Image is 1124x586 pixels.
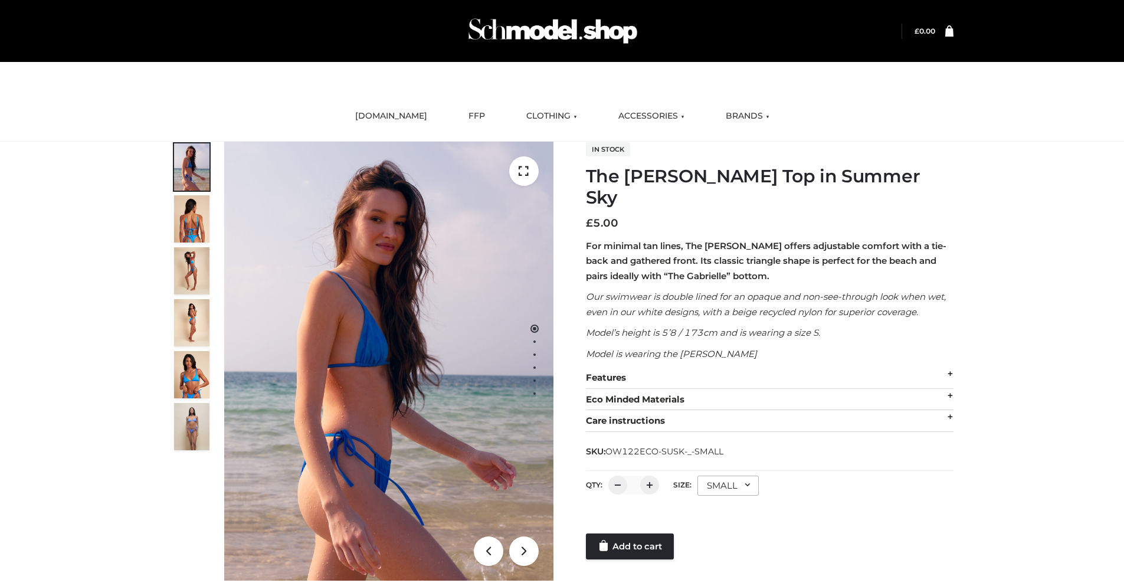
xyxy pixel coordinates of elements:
[174,247,209,294] img: 4.Alex-top_CN-1-1-2.jpg
[673,480,692,489] label: Size:
[586,327,820,338] em: Model’s height is 5’8 / 173cm and is wearing a size S.
[717,103,778,129] a: BRANDS
[346,103,436,129] a: [DOMAIN_NAME]
[586,533,674,559] a: Add to cart
[174,403,209,450] img: SSVC.jpg
[586,410,953,432] div: Care instructions
[586,444,725,459] span: SKU:
[174,195,209,243] img: 5.Alex-top_CN-1-1_1-1.jpg
[586,240,946,281] strong: For minimal tan lines, The [PERSON_NAME] offers adjustable comfort with a tie-back and gathered f...
[586,348,757,359] em: Model is wearing the [PERSON_NAME]
[586,291,946,317] em: Our swimwear is double lined for an opaque and non-see-through look when wet, even in our white d...
[517,103,586,129] a: CLOTHING
[586,217,593,230] span: £
[586,142,630,156] span: In stock
[586,389,953,411] div: Eco Minded Materials
[915,27,935,35] a: £0.00
[460,103,494,129] a: FFP
[586,217,618,230] bdi: 5.00
[609,103,693,129] a: ACCESSORIES
[915,27,919,35] span: £
[586,166,953,208] h1: The [PERSON_NAME] Top in Summer Sky
[586,367,953,389] div: Features
[174,143,209,191] img: 1.Alex-top_SS-1_4464b1e7-c2c9-4e4b-a62c-58381cd673c0-1.jpg
[605,446,723,457] span: OW122ECO-SUSK-_-SMALL
[224,142,553,581] img: 1.Alex-top_SS-1_4464b1e7-c2c9-4e4b-a62c-58381cd673c0 (1)
[586,480,602,489] label: QTY:
[697,476,759,496] div: SMALL
[915,27,935,35] bdi: 0.00
[174,351,209,398] img: 2.Alex-top_CN-1-1-2.jpg
[464,8,641,54] img: Schmodel Admin 964
[174,299,209,346] img: 3.Alex-top_CN-1-1-2.jpg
